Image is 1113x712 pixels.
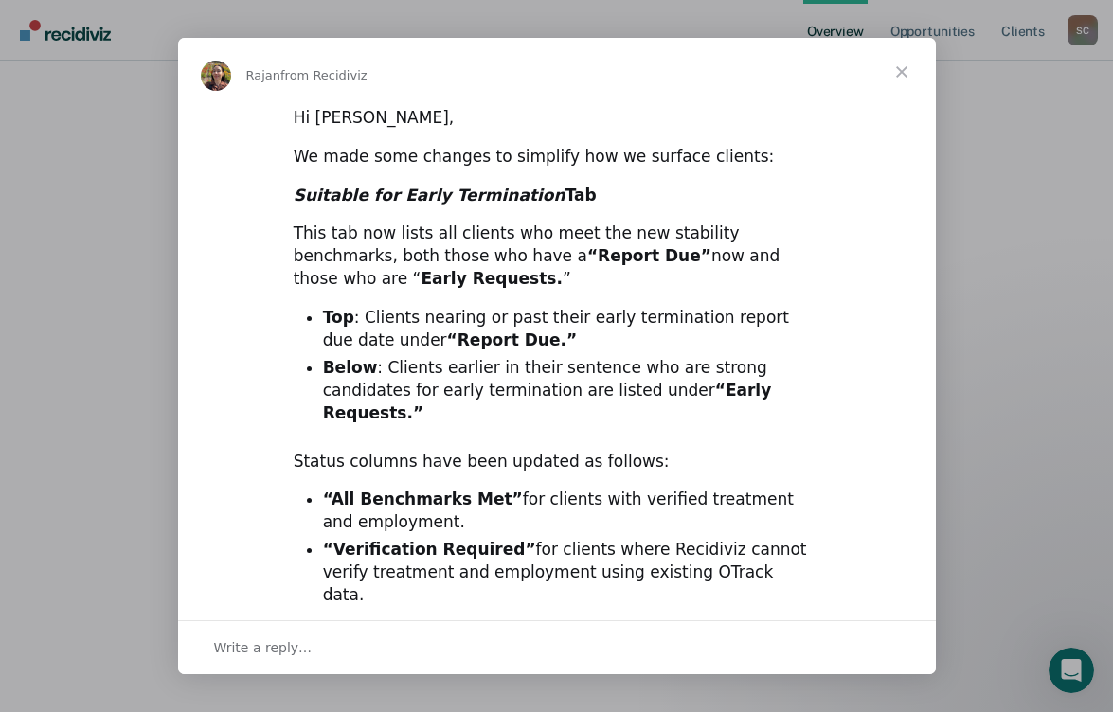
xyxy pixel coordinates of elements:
[587,246,711,265] b: “Report Due”
[246,68,281,82] span: Rajan
[323,540,536,559] b: “Verification Required”
[214,635,313,660] span: Write a reply…
[323,381,772,422] b: “Early Requests.”
[294,186,597,205] b: Tab
[294,222,820,290] div: This tab now lists all clients who meet the new stability benchmarks, both those who have a now a...
[294,107,820,130] div: Hi [PERSON_NAME],
[323,489,523,508] b: “All Benchmarks Met”
[323,358,378,377] b: Below
[447,330,577,349] b: “Report Due.”
[868,38,936,106] span: Close
[323,357,820,425] li: : Clients earlier in their sentence who are strong candidates for early termination are listed under
[280,68,368,82] span: from Recidiviz
[294,451,820,473] div: Status columns have been updated as follows:
[294,146,820,169] div: We made some changes to simplify how we surface clients:
[294,186,565,205] i: Suitable for Early Termination
[323,307,820,352] li: : Clients nearing or past their early termination report due date under
[323,308,354,327] b: Top
[323,489,820,534] li: for clients with verified treatment and employment.
[421,269,563,288] b: Early Requests.
[201,61,231,91] img: Profile image for Rajan
[323,539,820,607] li: for clients where Recidiviz cannot verify treatment and employment using existing OTrack data.
[178,620,936,674] div: Open conversation and reply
